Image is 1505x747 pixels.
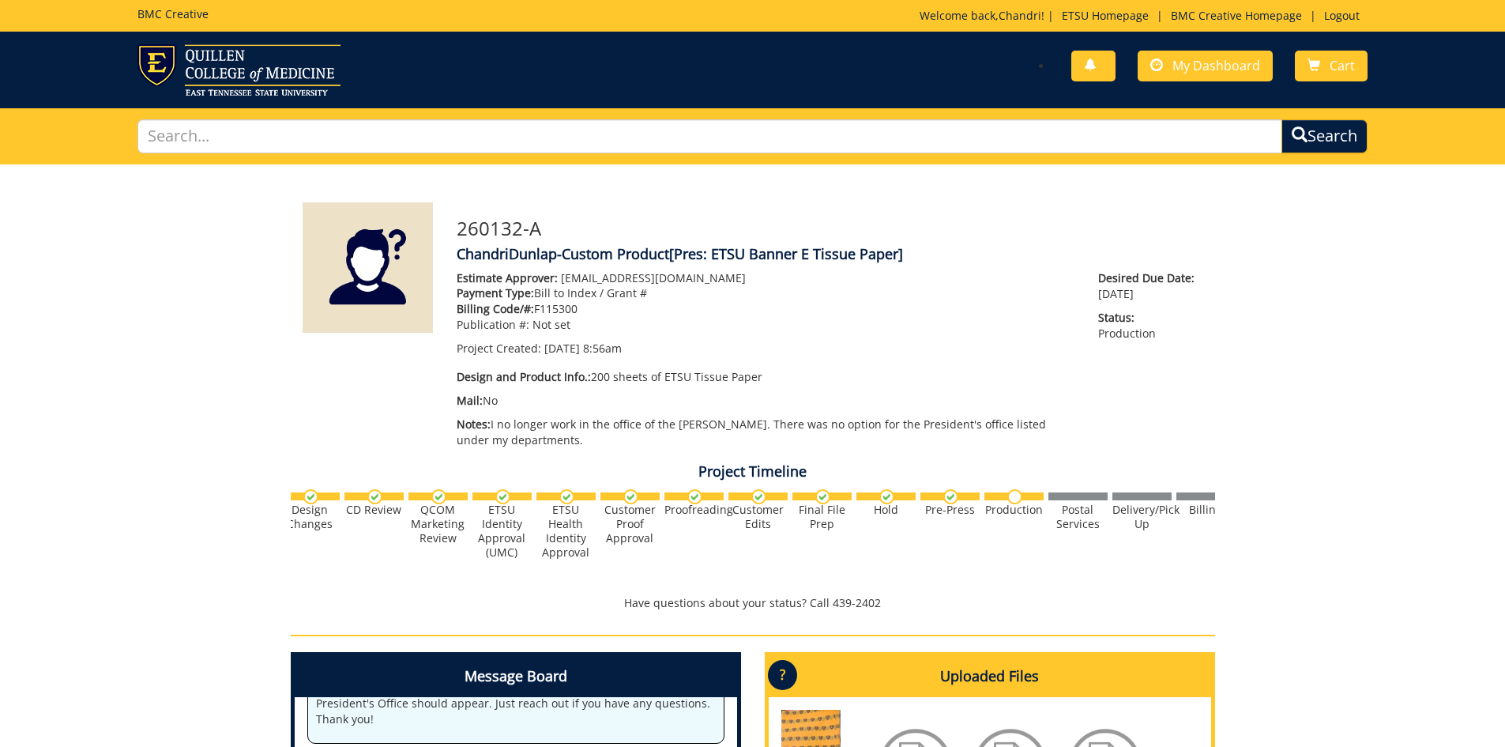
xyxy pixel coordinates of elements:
span: Mail: [457,393,483,408]
span: Cart [1330,57,1355,74]
h4: Message Board [295,656,737,697]
a: Cart [1295,51,1368,81]
img: Product featured image [303,202,433,333]
div: Customer Edits [728,503,788,531]
a: BMC Creative Homepage [1163,8,1310,23]
span: Publication #: [457,317,529,332]
img: checkmark [495,489,510,504]
img: ETSU logo [137,44,341,96]
img: checkmark [751,489,766,504]
a: ETSU Homepage [1054,8,1157,23]
p: 200 sheets of ETSU Tissue Paper [457,369,1075,385]
a: Chandri [999,8,1041,23]
p: [EMAIL_ADDRESS][DOMAIN_NAME] [457,270,1075,286]
div: Postal Services [1048,503,1108,531]
div: QCOM Marketing Review [408,503,468,545]
img: no [1007,489,1022,504]
div: Design Changes [280,503,340,531]
h4: ChandriDunlap-Custom Product [457,247,1203,262]
a: Logout [1316,8,1368,23]
p: ? [768,660,797,690]
p: [DATE] [1098,270,1202,302]
span: Billing Code/#: [457,301,534,316]
div: Customer Proof Approval [600,503,660,545]
span: Desired Due Date: [1098,270,1202,286]
span: Design and Product Info.: [457,369,591,384]
p: Production [1098,310,1202,341]
img: checkmark [559,489,574,504]
p: Welcome back, ! | | | [920,8,1368,24]
img: checkmark [687,489,702,504]
div: ETSU Identity Approval (UMC) [472,503,532,560]
p: F115300 [457,301,1075,317]
span: My Dashboard [1172,57,1260,74]
img: checkmark [367,489,382,504]
img: checkmark [431,489,446,504]
div: ETSU Health Identity Approval [536,503,596,560]
button: Search [1281,119,1368,153]
p: Have questions about your status? Call 439-2402 [291,595,1215,611]
p: No [457,393,1075,409]
div: Proofreading [664,503,724,517]
h5: BMC Creative [137,8,209,20]
span: [DATE] 8:56am [544,341,622,356]
img: checkmark [303,489,318,504]
a: My Dashboard [1138,51,1273,81]
div: Final File Prep [792,503,852,531]
p: I no longer work in the office of the [PERSON_NAME]. There was no option for the President's offi... [457,417,1075,448]
img: checkmark [623,489,638,504]
input: Search... [137,119,1283,153]
span: Estimate Approver: [457,270,558,285]
div: Billing [1176,503,1236,517]
span: Project Created: [457,341,541,356]
div: Hold [856,503,916,517]
span: Status: [1098,310,1202,326]
h4: Project Timeline [291,464,1215,480]
img: checkmark [815,489,830,504]
span: Payment Type: [457,285,534,300]
img: checkmark [943,489,958,504]
span: Notes: [457,417,491,432]
h4: Uploaded Files [769,656,1211,697]
h3: 260132-A [457,218,1203,239]
div: CD Review [344,503,404,517]
div: Production [984,503,1044,517]
span: Not set [532,317,570,332]
div: Pre-Press [920,503,980,517]
div: Delivery/Pick Up [1112,503,1172,531]
img: checkmark [879,489,894,504]
p: Bill to Index / Grant # [457,285,1075,301]
span: [Pres: ETSU Banner E Tissue Paper] [669,244,903,263]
